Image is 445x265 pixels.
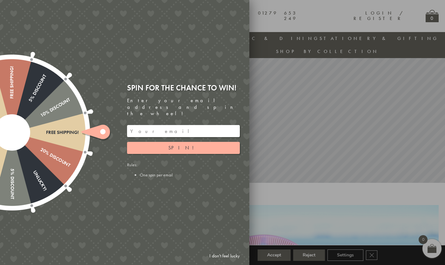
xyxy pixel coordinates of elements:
[127,83,240,93] div: Spin for the chance to win!
[127,162,240,178] div: Rules:
[168,144,199,151] span: Spin!
[9,133,15,199] div: 5% Discount
[10,97,71,135] div: 10% Discount
[10,73,48,134] div: 5% Discount
[127,142,240,154] button: Spin!
[140,172,240,178] li: One spin per email
[9,66,15,133] div: Free shipping!
[127,97,240,117] div: Enter your email address and spin the wheel!
[206,250,243,262] a: I don't feel lucky
[127,125,240,137] input: Your email
[12,130,79,135] div: Free shipping!
[10,131,48,191] div: Unlucky!
[10,130,71,168] div: 20% Discount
